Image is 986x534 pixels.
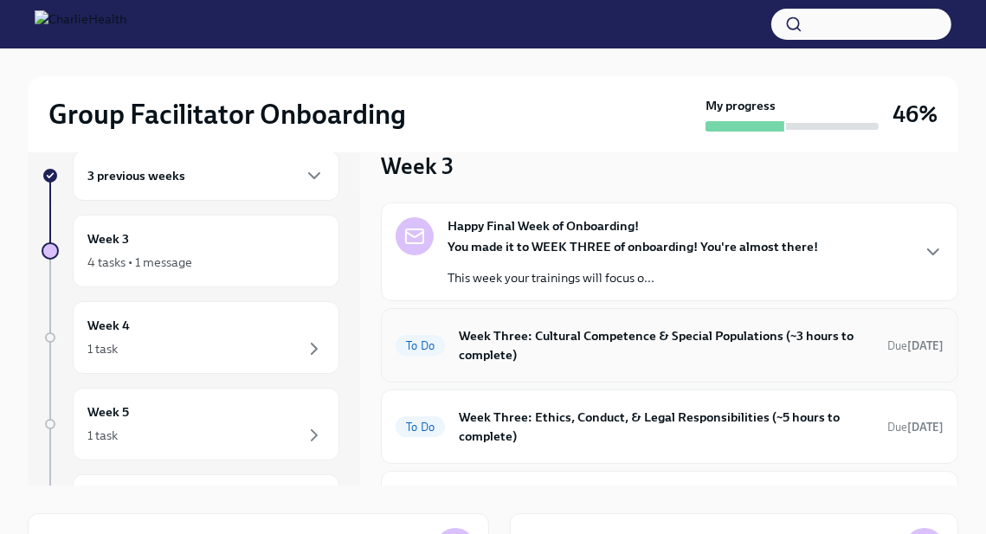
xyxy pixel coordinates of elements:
[73,151,339,201] div: 3 previous weeks
[448,269,818,286] p: This week your trainings will focus o...
[893,99,938,130] h3: 46%
[887,339,944,352] span: Due
[42,215,339,287] a: Week 34 tasks • 1 message
[87,402,129,421] h6: Week 5
[907,339,944,352] strong: [DATE]
[48,97,406,132] h2: Group Facilitator Onboarding
[396,339,445,352] span: To Do
[42,388,339,460] a: Week 51 task
[42,301,339,374] a: Week 41 task
[35,10,126,38] img: CharlieHealth
[87,166,185,185] h6: 3 previous weeks
[381,151,454,182] h3: Week 3
[87,316,130,335] h6: Week 4
[887,419,944,435] span: August 25th, 2025 10:00
[887,338,944,354] span: August 25th, 2025 10:00
[87,427,118,444] div: 1 task
[706,97,776,114] strong: My progress
[887,421,944,434] span: Due
[907,421,944,434] strong: [DATE]
[459,326,873,364] h6: Week Three: Cultural Competence & Special Populations (~3 hours to complete)
[396,404,944,449] a: To DoWeek Three: Ethics, Conduct, & Legal Responsibilities (~5 hours to complete)Due[DATE]
[448,239,818,254] strong: You made it to WEEK THREE of onboarding! You're almost there!
[459,408,873,446] h6: Week Three: Ethics, Conduct, & Legal Responsibilities (~5 hours to complete)
[87,254,192,271] div: 4 tasks • 1 message
[87,340,118,357] div: 1 task
[448,217,639,235] strong: Happy Final Week of Onboarding!
[396,421,445,434] span: To Do
[87,229,129,248] h6: Week 3
[396,323,944,368] a: To DoWeek Three: Cultural Competence & Special Populations (~3 hours to complete)Due[DATE]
